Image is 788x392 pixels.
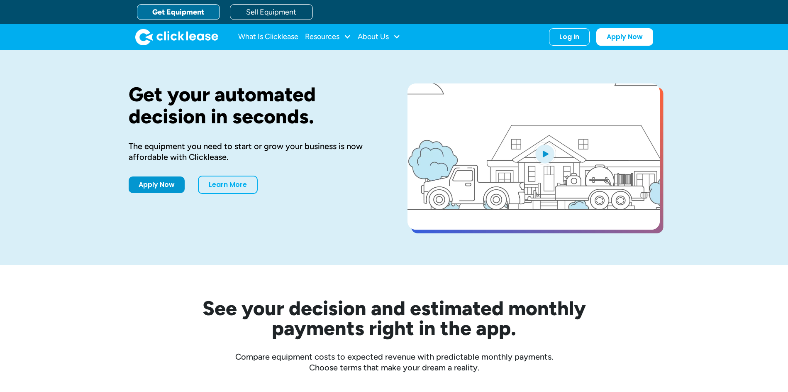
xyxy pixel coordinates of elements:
[559,33,579,41] div: Log In
[129,351,660,373] div: Compare equipment costs to expected revenue with predictable monthly payments. Choose terms that ...
[534,142,556,165] img: Blue play button logo on a light blue circular background
[135,29,218,45] a: home
[358,29,400,45] div: About Us
[230,4,313,20] a: Sell Equipment
[137,4,220,20] a: Get Equipment
[407,83,660,230] a: open lightbox
[162,298,627,338] h2: See your decision and estimated monthly payments right in the app.
[305,29,351,45] div: Resources
[238,29,298,45] a: What Is Clicklease
[129,176,185,193] a: Apply Now
[129,83,381,127] h1: Get your automated decision in seconds.
[596,28,653,46] a: Apply Now
[129,141,381,162] div: The equipment you need to start or grow your business is now affordable with Clicklease.
[135,29,218,45] img: Clicklease logo
[198,176,258,194] a: Learn More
